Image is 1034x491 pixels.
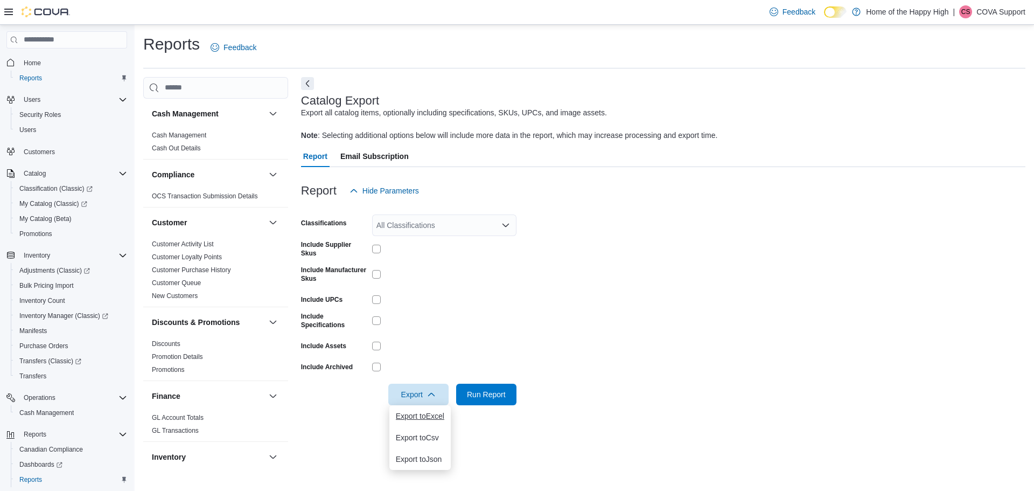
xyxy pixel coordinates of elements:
[11,181,131,196] a: Classification (Classic)
[152,391,180,402] h3: Finance
[11,369,131,384] button: Transfers
[143,190,288,207] div: Compliance
[19,391,127,404] span: Operations
[389,405,451,427] button: Export toExcel
[783,6,815,17] span: Feedback
[301,240,368,258] label: Include Supplier Skus
[15,443,127,456] span: Canadian Compliance
[15,324,127,337] span: Manifests
[15,370,127,383] span: Transfers
[396,455,444,464] span: Export to Json
[303,146,327,167] span: Report
[15,309,113,322] a: Inventory Manager (Classic)
[152,217,187,228] h3: Customer
[206,37,261,58] a: Feedback
[19,409,74,417] span: Cash Management
[19,146,59,158] a: Customers
[152,366,185,374] a: Promotions
[24,169,46,178] span: Catalog
[267,451,280,464] button: Inventory
[19,428,51,441] button: Reports
[301,266,368,283] label: Include Manufacturer Skus
[15,197,92,210] a: My Catalog (Classic)
[2,92,131,107] button: Users
[15,279,78,292] a: Bulk Pricing Import
[19,460,62,469] span: Dashboards
[24,393,55,402] span: Operations
[19,93,45,106] button: Users
[19,312,108,320] span: Inventory Manager (Classic)
[152,427,199,434] a: GL Transactions
[15,458,67,471] a: Dashboards
[15,72,46,85] a: Reports
[152,144,201,152] a: Cash Out Details
[152,414,204,421] a: GL Account Totals
[143,129,288,159] div: Cash Management
[223,42,256,53] span: Feedback
[11,293,131,308] button: Inventory Count
[19,199,87,208] span: My Catalog (Classic)
[15,340,73,352] a: Purchase Orders
[267,316,280,329] button: Discounts & Promotions
[267,107,280,120] button: Cash Management
[11,226,131,241] button: Promotions
[501,221,510,230] button: Open list of options
[15,340,127,352] span: Purchase Orders
[152,340,180,348] span: Discounts
[152,353,203,361] a: Promotion Details
[15,72,127,85] span: Reports
[19,327,47,335] span: Manifests
[11,71,131,86] button: Reports
[2,166,131,181] button: Catalog
[15,264,94,277] a: Adjustments (Classic)
[388,384,449,405] button: Export
[456,384,516,405] button: Run Report
[152,253,222,261] a: Customer Loyalty Points
[15,294,127,307] span: Inventory Count
[389,448,451,470] button: Export toJson
[19,167,50,180] button: Catalog
[396,433,444,442] span: Export to Csv
[396,412,444,420] span: Export to Excel
[11,211,131,226] button: My Catalog (Beta)
[19,391,60,404] button: Operations
[345,180,423,202] button: Hide Parameters
[267,390,280,403] button: Finance
[24,95,40,104] span: Users
[152,279,201,287] span: Customer Queue
[2,390,131,405] button: Operations
[301,219,347,227] label: Classifications
[15,355,127,368] span: Transfers (Classic)
[24,430,46,439] span: Reports
[15,406,78,419] a: Cash Management
[19,342,68,350] span: Purchase Orders
[976,5,1025,18] p: COVA Support
[301,94,379,107] h3: Catalog Export
[24,59,41,67] span: Home
[301,131,318,140] b: Note
[19,445,83,454] span: Canadian Compliance
[15,309,127,322] span: Inventory Manager (Classic)
[152,266,231,274] span: Customer Purchase History
[11,308,131,323] a: Inventory Manager (Classic)
[15,264,127,277] span: Adjustments (Classic)
[152,192,258,200] a: OCS Transaction Submission Details
[301,295,343,304] label: Include UPCs
[152,292,198,300] span: New Customers
[15,279,127,292] span: Bulk Pricing Import
[15,355,86,368] a: Transfers (Classic)
[340,146,409,167] span: Email Subscription
[11,405,131,420] button: Cash Management
[19,57,45,70] a: Home
[152,108,219,119] h3: Cash Management
[19,126,36,134] span: Users
[152,426,199,435] span: GL Transactions
[152,131,206,140] span: Cash Management
[467,389,506,400] span: Run Report
[152,413,204,422] span: GL Account Totals
[19,357,81,365] span: Transfers (Classic)
[152,352,203,361] span: Promotion Details
[15,458,127,471] span: Dashboards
